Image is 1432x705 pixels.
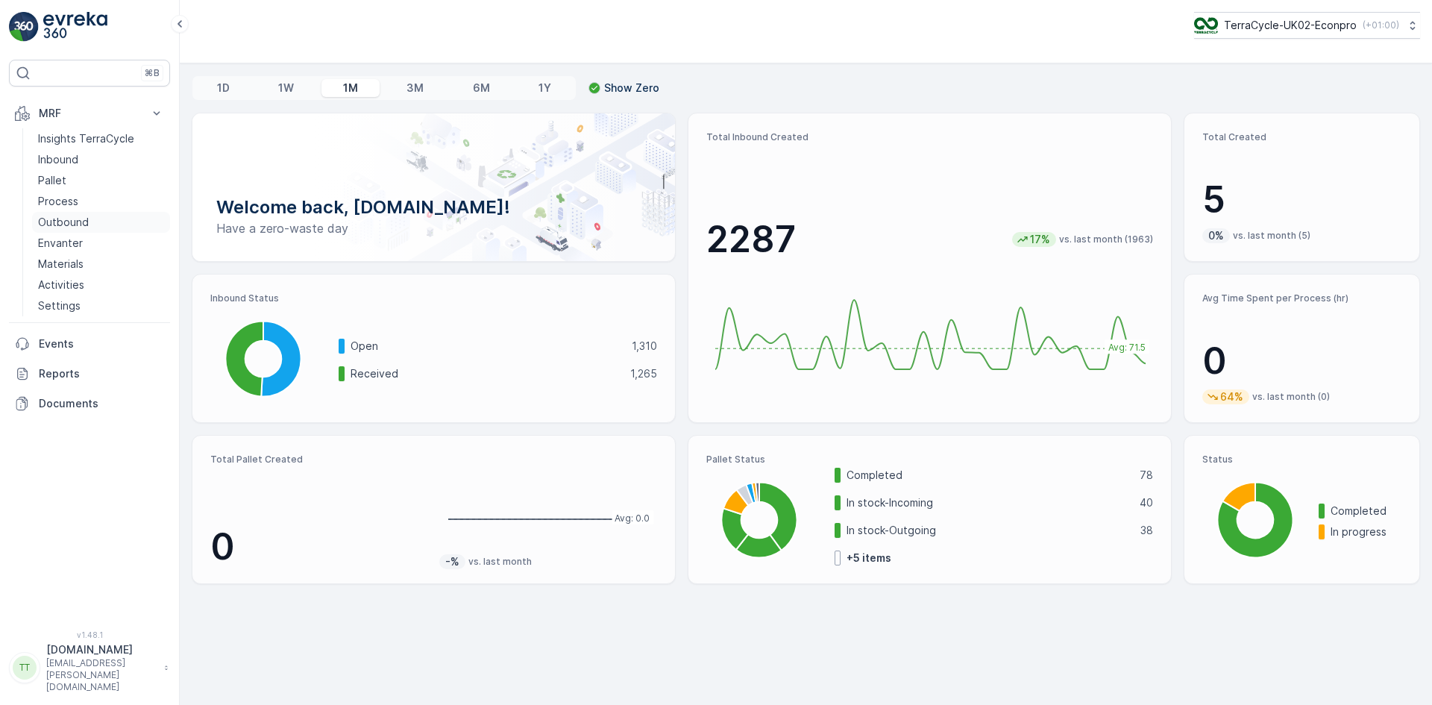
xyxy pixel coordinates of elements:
[39,396,164,411] p: Documents
[1363,19,1399,31] p: ( +01:00 )
[706,217,796,262] p: 2287
[604,81,659,95] p: Show Zero
[38,298,81,313] p: Settings
[1219,389,1245,404] p: 64%
[38,194,78,209] p: Process
[32,149,170,170] a: Inbound
[46,642,157,657] p: [DOMAIN_NAME]
[38,131,134,146] p: Insights TerraCycle
[468,556,532,568] p: vs. last month
[210,454,427,466] p: Total Pallet Created
[39,106,140,121] p: MRF
[1140,495,1153,510] p: 40
[32,233,170,254] a: Envanter
[210,524,427,569] p: 0
[9,630,170,639] span: v 1.48.1
[9,329,170,359] a: Events
[343,81,358,95] p: 1M
[1059,234,1153,245] p: vs. last month (1963)
[847,523,1131,538] p: In stock-Outgoing
[706,131,1153,143] p: Total Inbound Created
[32,128,170,149] a: Insights TerraCycle
[216,219,651,237] p: Have a zero-waste day
[9,642,170,693] button: TT[DOMAIN_NAME][EMAIL_ADDRESS][PERSON_NAME][DOMAIN_NAME]
[39,336,164,351] p: Events
[1202,178,1401,222] p: 5
[32,295,170,316] a: Settings
[351,339,622,354] p: Open
[9,359,170,389] a: Reports
[632,339,657,354] p: 1,310
[1140,468,1153,483] p: 78
[38,215,89,230] p: Outbound
[1202,292,1401,304] p: Avg Time Spent per Process (hr)
[9,98,170,128] button: MRF
[9,12,39,42] img: logo
[39,366,164,381] p: Reports
[217,81,230,95] p: 1D
[1202,339,1401,383] p: 0
[706,454,1153,466] p: Pallet Status
[32,212,170,233] a: Outbound
[630,366,657,381] p: 1,265
[1194,12,1420,39] button: TerraCycle-UK02-Econpro(+01:00)
[1331,524,1401,539] p: In progress
[38,173,66,188] p: Pallet
[32,254,170,275] a: Materials
[13,656,37,680] div: TT
[406,81,424,95] p: 3M
[46,657,157,693] p: [EMAIL_ADDRESS][PERSON_NAME][DOMAIN_NAME]
[1224,18,1357,33] p: TerraCycle-UK02-Econpro
[444,554,461,569] p: -%
[38,236,83,251] p: Envanter
[538,81,551,95] p: 1Y
[43,12,107,42] img: logo_light-DOdMpM7g.png
[38,152,78,167] p: Inbound
[1029,232,1052,247] p: 17%
[1207,228,1225,243] p: 0%
[1202,454,1401,466] p: Status
[847,495,1130,510] p: In stock-Incoming
[216,195,651,219] p: Welcome back, [DOMAIN_NAME]!
[32,170,170,191] a: Pallet
[1194,17,1218,34] img: terracycle_logo_wKaHoWT.png
[473,81,490,95] p: 6M
[145,67,160,79] p: ⌘B
[1331,504,1401,518] p: Completed
[351,366,621,381] p: Received
[1233,230,1310,242] p: vs. last month (5)
[38,278,84,292] p: Activities
[32,191,170,212] a: Process
[1252,391,1330,403] p: vs. last month (0)
[32,275,170,295] a: Activities
[1202,131,1401,143] p: Total Created
[1140,523,1153,538] p: 38
[210,292,657,304] p: Inbound Status
[9,389,170,419] a: Documents
[278,81,294,95] p: 1W
[38,257,84,272] p: Materials
[847,468,1130,483] p: Completed
[847,551,891,565] p: + 5 items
